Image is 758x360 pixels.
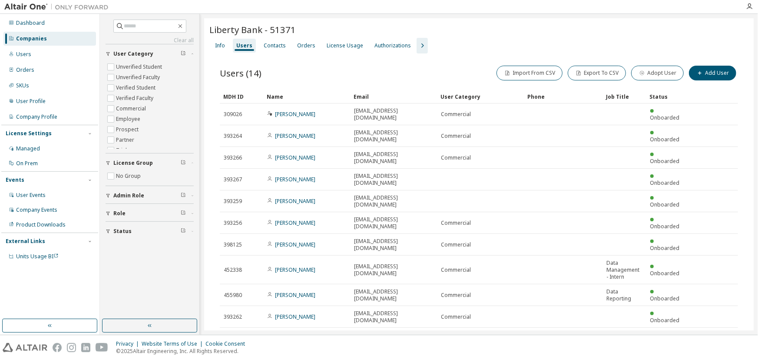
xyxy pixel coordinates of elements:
span: Commercial [441,313,471,320]
button: Import From CSV [497,66,563,80]
label: Commercial [116,103,148,114]
span: 393259 [224,198,242,205]
span: Commercial [441,133,471,140]
a: [PERSON_NAME] [275,197,315,205]
div: Companies [16,35,47,42]
div: Email [354,90,434,103]
a: [PERSON_NAME] [275,219,315,227]
div: MDH ID [223,90,260,103]
a: [PERSON_NAME] [275,110,315,118]
button: Export To CSV [568,66,626,80]
span: Clear filter [181,192,186,199]
div: User Events [16,192,46,199]
img: Altair One [4,3,113,11]
span: Onboarded [650,270,680,277]
div: Dashboard [16,20,45,27]
div: Website Terms of Use [142,340,205,347]
span: Onboarded [650,244,680,252]
span: Commercial [441,292,471,299]
a: Clear all [106,37,194,44]
span: Onboarded [650,317,680,324]
span: Clear filter [181,228,186,235]
div: Orders [16,67,34,73]
span: [EMAIL_ADDRESS][DOMAIN_NAME] [354,107,433,121]
span: Data Management - Intern [607,260,642,280]
div: Company Profile [16,113,57,120]
button: Adopt User [631,66,684,80]
span: [EMAIL_ADDRESS][DOMAIN_NAME] [354,129,433,143]
span: 455980 [224,292,242,299]
span: User Category [113,50,153,57]
span: 393262 [224,313,242,320]
a: [PERSON_NAME] [275,132,315,140]
span: [EMAIL_ADDRESS][DOMAIN_NAME] [354,216,433,230]
span: Onboarded [650,223,680,230]
label: Verified Faculty [116,93,155,103]
span: [EMAIL_ADDRESS][DOMAIN_NAME] [354,238,433,252]
a: [PERSON_NAME] [275,291,315,299]
span: [EMAIL_ADDRESS][DOMAIN_NAME] [354,263,433,277]
label: No Group [116,171,142,181]
span: [EMAIL_ADDRESS][DOMAIN_NAME] [354,173,433,187]
span: 393267 [224,176,242,183]
button: License Group [106,153,194,173]
span: Onboarded [650,157,680,165]
span: License Group [113,160,153,167]
span: Onboarded [650,136,680,143]
div: User Category [440,90,520,103]
span: Commercial [441,154,471,161]
div: Users [236,42,252,49]
div: SKUs [16,82,29,89]
span: Data Reporting [607,288,642,302]
div: Phone [527,90,599,103]
span: Liberty Bank - 51371 [209,23,296,36]
div: User Profile [16,98,46,105]
div: Orders [297,42,315,49]
span: Commercial [441,241,471,248]
div: External Links [6,238,45,245]
span: Clear filter [181,210,186,217]
div: Product Downloads [16,221,66,228]
label: Unverified Student [116,62,164,72]
div: Privacy [116,340,142,347]
button: User Category [106,44,194,63]
span: [EMAIL_ADDRESS][DOMAIN_NAME] [354,194,433,208]
div: Job Title [606,90,643,103]
span: 393256 [224,220,242,227]
img: youtube.svg [96,343,108,352]
span: [EMAIL_ADDRESS][DOMAIN_NAME] [354,151,433,165]
span: [EMAIL_ADDRESS][DOMAIN_NAME] [354,310,433,324]
span: Status [113,228,132,235]
label: Unverified Faculty [116,72,162,83]
span: 452338 [224,267,242,273]
label: Trial [116,145,129,156]
span: Onboarded [650,114,680,121]
div: License Usage [327,42,363,49]
label: Employee [116,114,142,124]
div: Cookie Consent [205,340,250,347]
div: License Settings [6,130,52,137]
span: Admin Role [113,192,144,199]
div: Managed [16,145,40,152]
span: [EMAIL_ADDRESS][DOMAIN_NAME] [354,288,433,302]
div: Authorizations [374,42,411,49]
span: Onboarded [650,295,680,302]
span: 398125 [224,241,242,248]
div: Events [6,177,24,183]
a: [PERSON_NAME] [275,313,315,320]
div: Users [16,51,31,58]
a: [PERSON_NAME] [275,154,315,161]
span: Units Usage BI [16,253,59,260]
div: Info [215,42,225,49]
div: Name [267,90,347,103]
span: Users (14) [220,67,261,79]
img: facebook.svg [53,343,62,352]
span: 393264 [224,133,242,140]
label: Prospect [116,124,140,135]
div: Contacts [264,42,286,49]
span: Commercial [441,267,471,273]
span: Clear filter [181,50,186,57]
img: instagram.svg [67,343,76,352]
p: © 2025 Altair Engineering, Inc. All Rights Reserved. [116,347,250,355]
label: Verified Student [116,83,157,93]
